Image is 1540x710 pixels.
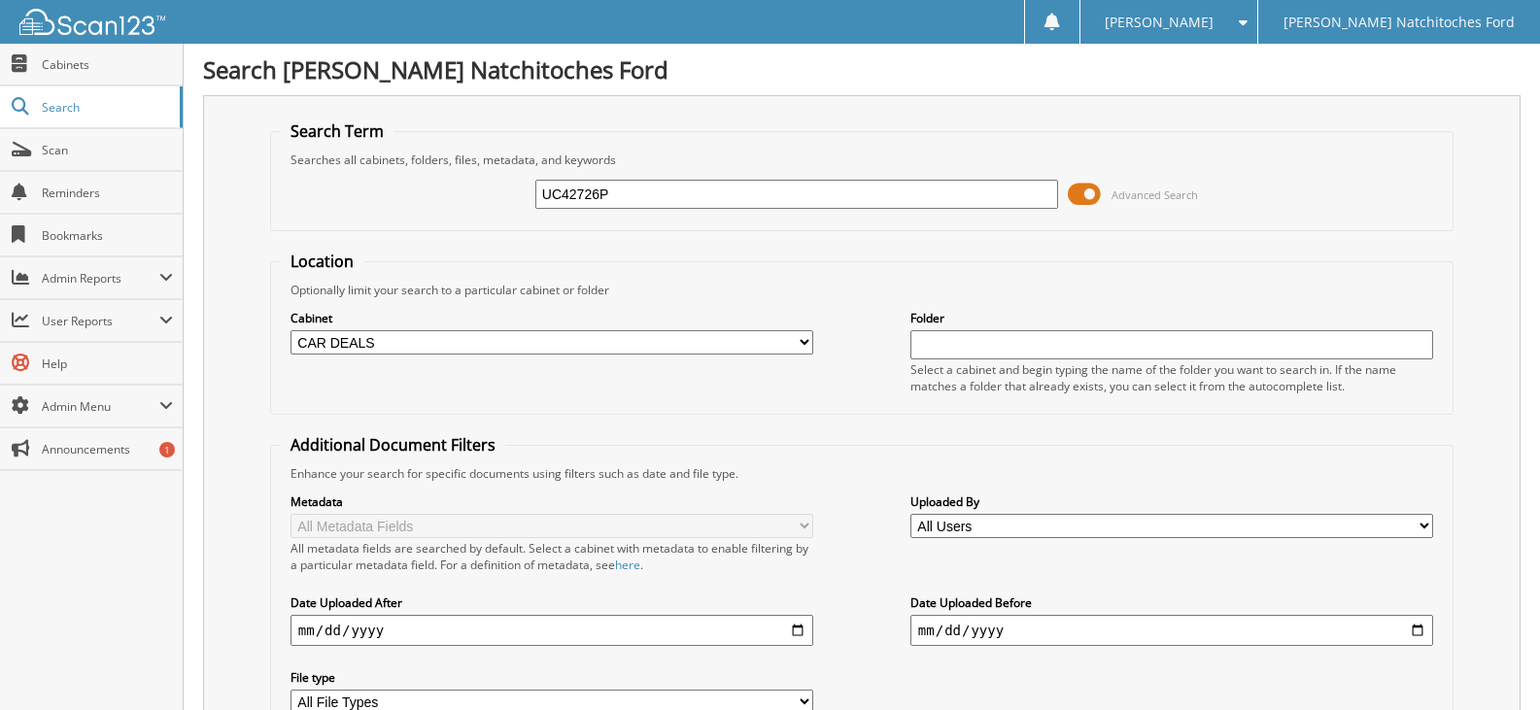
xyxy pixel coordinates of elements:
legend: Location [281,251,363,272]
label: Uploaded By [910,493,1433,510]
a: here [615,557,640,573]
div: Optionally limit your search to a particular cabinet or folder [281,282,1443,298]
label: Folder [910,310,1433,326]
span: Admin Reports [42,270,159,287]
div: All metadata fields are searched by default. Select a cabinet with metadata to enable filtering b... [291,540,813,573]
span: Bookmarks [42,227,173,244]
label: File type [291,669,813,686]
input: end [910,615,1433,646]
legend: Search Term [281,120,394,142]
span: User Reports [42,313,159,329]
span: Reminders [42,185,173,201]
h1: Search [PERSON_NAME] Natchitoches Ford [203,53,1521,85]
span: Advanced Search [1112,187,1198,202]
div: Enhance your search for specific documents using filters such as date and file type. [281,465,1443,482]
legend: Additional Document Filters [281,434,505,456]
label: Date Uploaded Before [910,594,1433,611]
span: [PERSON_NAME] Natchitoches Ford [1283,17,1515,28]
span: Cabinets [42,56,173,73]
label: Cabinet [291,310,813,326]
span: Search [42,99,170,116]
span: Scan [42,142,173,158]
label: Date Uploaded After [291,594,813,611]
label: Metadata [291,493,813,510]
div: Searches all cabinets, folders, files, metadata, and keywords [281,152,1443,168]
input: start [291,615,813,646]
img: scan123-logo-white.svg [19,9,165,35]
span: Help [42,355,173,372]
div: Select a cabinet and begin typing the name of the folder you want to search in. If the name match... [910,361,1433,394]
span: [PERSON_NAME] [1105,17,1214,28]
span: Admin Menu [42,398,159,415]
div: 1 [159,442,175,457]
span: Announcements [42,441,173,457]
